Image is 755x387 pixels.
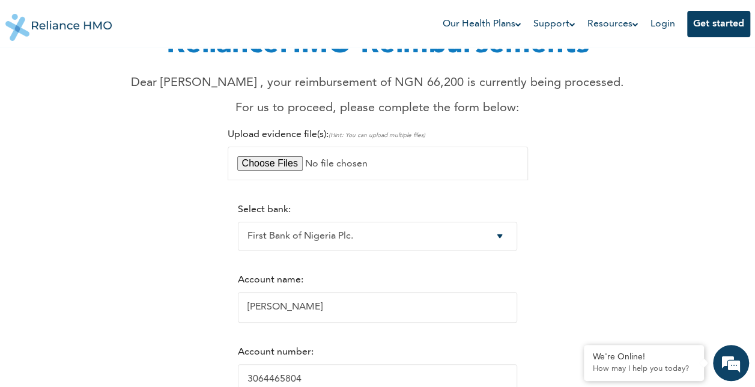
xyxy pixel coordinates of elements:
div: We're Online! [593,352,695,362]
p: How may I help you today? [593,364,695,374]
span: (Hint: You can upload multiple files) [329,132,425,138]
p: Dear [PERSON_NAME] , your reimbursement of NGN 66,200 is currently being processed. [131,74,624,92]
a: Support [533,17,575,31]
div: Minimize live chat window [197,6,226,35]
p: For us to proceed, please complete the form below: [131,99,624,117]
label: Select bank: [238,205,291,215]
div: Chat with us now [62,67,202,83]
a: Our Health Plans [443,17,521,31]
img: Reliance HMO's Logo [5,5,112,41]
span: We're online! [70,129,166,250]
label: Account number: [238,347,314,357]
button: Get started [687,11,750,37]
a: Resources [587,17,638,31]
a: Login [650,19,675,29]
label: Upload evidence file(s): [228,130,425,139]
div: FAQs [118,325,229,362]
span: Conversation [6,346,118,354]
textarea: Type your message and hit 'Enter' [6,282,229,325]
img: d_794563401_company_1708531726252_794563401 [22,60,49,90]
label: Account name: [238,275,303,285]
